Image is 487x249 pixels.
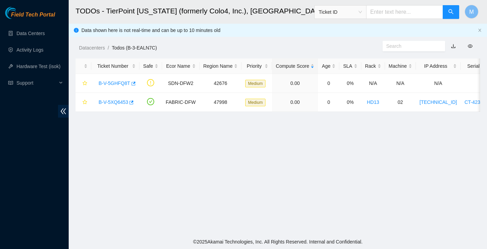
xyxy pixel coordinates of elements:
[82,81,87,86] span: star
[147,79,154,86] span: exclamation-circle
[416,74,461,93] td: N/A
[446,41,461,52] button: download
[99,99,128,105] a: B-V-5XQ6453
[16,76,57,90] span: Support
[443,5,459,19] button: search
[5,7,35,19] img: Akamai Technologies
[162,93,200,112] td: FABRIC-DFW
[272,74,318,93] td: 0.00
[469,8,474,16] span: M
[448,9,454,15] span: search
[200,74,242,93] td: 42676
[385,74,416,93] td: N/A
[16,64,60,69] a: Hardware Test (isok)
[468,44,473,48] span: eye
[478,28,482,33] button: close
[16,47,44,53] a: Activity Logs
[79,97,88,108] button: star
[107,45,109,51] span: /
[58,105,69,118] span: double-left
[82,100,87,105] span: star
[200,93,242,112] td: 47998
[245,80,265,87] span: Medium
[319,7,362,17] span: Ticket ID
[367,99,379,105] a: HD13
[465,5,478,19] button: M
[272,93,318,112] td: 0.00
[8,80,13,85] span: read
[245,99,265,106] span: Medium
[79,45,105,51] a: Datacenters
[162,74,200,93] td: SDN-DFW2
[385,93,416,112] td: 02
[16,31,45,36] a: Data Centers
[79,78,88,89] button: star
[339,74,361,93] td: 0%
[11,12,55,18] span: Field Tech Portal
[420,99,457,105] a: [TECHNICAL_ID]
[366,5,443,19] input: Enter text here...
[318,74,339,93] td: 0
[5,12,55,21] a: Akamai TechnologiesField Tech Portal
[112,45,157,51] a: Todos (B-3-EALN7C)
[478,28,482,32] span: close
[451,43,456,49] a: download
[99,80,130,86] a: B-V-5GHFQ8T
[318,93,339,112] td: 0
[147,98,154,105] span: check-circle
[386,42,436,50] input: Search
[69,235,487,249] footer: © 2025 Akamai Technologies, Inc. All Rights Reserved. Internal and Confidential.
[361,74,385,93] td: N/A
[339,93,361,112] td: 0%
